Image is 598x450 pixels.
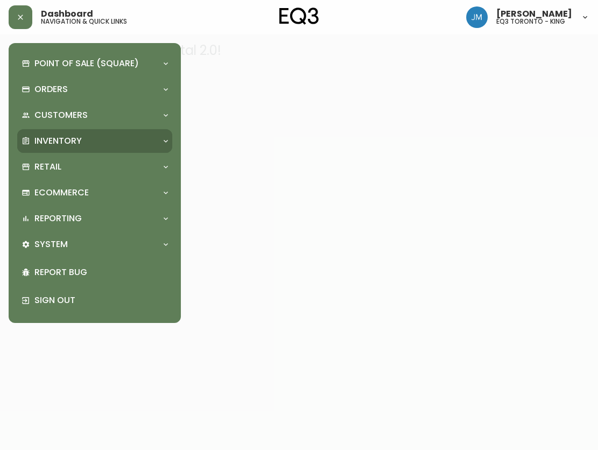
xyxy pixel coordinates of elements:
div: System [17,233,172,256]
p: Sign Out [34,294,168,306]
div: Inventory [17,129,172,153]
h5: navigation & quick links [41,18,127,25]
div: Point of Sale (Square) [17,52,172,75]
div: Retail [17,155,172,179]
div: Ecommerce [17,181,172,205]
p: Ecommerce [34,187,89,199]
img: logo [279,8,319,25]
p: Report Bug [34,266,168,278]
p: Customers [34,109,88,121]
p: Inventory [34,135,82,147]
h5: eq3 toronto - king [496,18,565,25]
div: Customers [17,103,172,127]
img: b88646003a19a9f750de19192e969c24 [466,6,488,28]
p: Retail [34,161,61,173]
div: Sign Out [17,286,172,314]
p: Orders [34,83,68,95]
span: [PERSON_NAME] [496,10,572,18]
div: Reporting [17,207,172,230]
p: System [34,238,68,250]
span: Dashboard [41,10,93,18]
p: Point of Sale (Square) [34,58,139,69]
div: Orders [17,78,172,101]
p: Reporting [34,213,82,224]
div: Report Bug [17,258,172,286]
